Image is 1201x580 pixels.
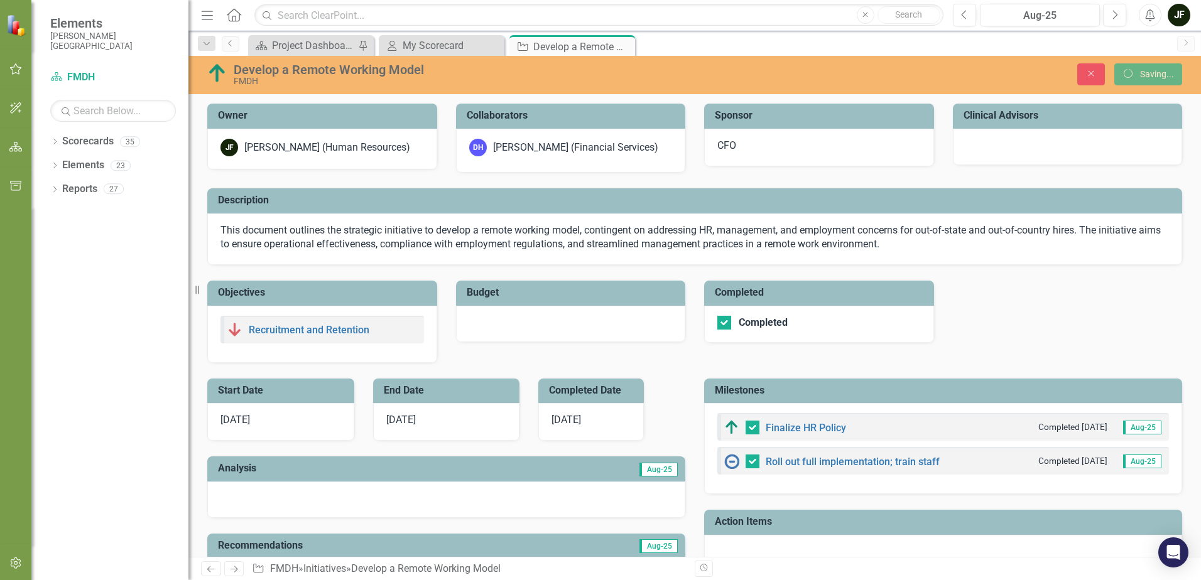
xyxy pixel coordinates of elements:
h3: Objectives [218,287,431,298]
div: 23 [111,160,131,171]
div: JF [220,139,238,156]
a: FMDH [50,70,176,85]
img: Below Plan [227,322,242,337]
a: Reports [62,182,97,196]
div: Develop a Remote Working Model [351,562,501,574]
h3: End Date [384,385,514,396]
input: Search ClearPoint... [254,4,943,26]
a: FMDH [270,562,298,574]
small: Completed [DATE] [1038,421,1107,433]
div: DH [469,139,487,156]
h3: Sponsor [715,110,928,121]
span: [DATE] [552,414,581,426]
h3: Clinical Advisors [964,110,1177,121]
div: Open Intercom Messenger [1158,537,1188,567]
span: [DATE] [220,414,250,426]
h3: Milestones [715,385,1176,396]
div: » » [252,562,685,576]
span: Aug-25 [639,539,678,553]
h3: Completed [715,287,928,298]
small: [PERSON_NAME][GEOGRAPHIC_DATA] [50,31,176,51]
p: This document outlines the strategic initiative to develop a remote working model, contingent on ... [220,223,1169,252]
button: Saving... [1114,63,1182,85]
span: Aug-25 [1123,454,1161,468]
div: 35 [120,136,140,147]
img: Above Target [207,63,227,83]
img: ClearPoint Strategy [6,14,28,36]
input: Search Below... [50,100,176,122]
a: Finalize HR Policy [766,422,846,434]
a: Initiatives [303,562,346,574]
div: [PERSON_NAME] (Financial Services) [493,141,658,155]
h3: Start Date [218,385,348,396]
h3: Action Items [715,516,1176,527]
h3: Recommendations [218,540,532,551]
img: Above Target [724,420,739,435]
button: Aug-25 [980,4,1100,26]
div: FMDH [234,77,754,86]
img: No Information [724,454,739,469]
a: Project Dashboard [251,38,355,53]
h3: Budget [467,287,680,298]
button: Search [878,6,940,24]
a: Elements [62,158,104,173]
span: Aug-25 [1123,421,1161,434]
a: My Scorecard [382,38,501,53]
div: 27 [104,184,124,195]
span: Search [895,9,922,19]
h3: Collaborators [467,110,680,121]
span: Elements [50,16,176,31]
a: Scorecards [62,134,114,149]
h3: Owner [218,110,431,121]
a: Recruitment and Retention [249,324,369,336]
span: Aug-25 [639,463,678,476]
span: [DATE] [386,414,416,426]
div: [PERSON_NAME] (Human Resources) [244,141,410,155]
a: Roll out full implementation; train staff [766,456,940,468]
h3: Analysis [218,463,445,474]
div: Develop a Remote Working Model [234,63,754,77]
span: CFO [717,139,736,151]
small: Completed [DATE] [1038,455,1107,467]
div: Develop a Remote Working Model [533,39,632,55]
div: My Scorecard [403,38,501,53]
button: JF [1168,4,1190,26]
div: Project Dashboard [272,38,355,53]
div: Aug-25 [984,8,1095,23]
h3: Description [218,195,1176,206]
h3: Completed Date [549,385,638,396]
